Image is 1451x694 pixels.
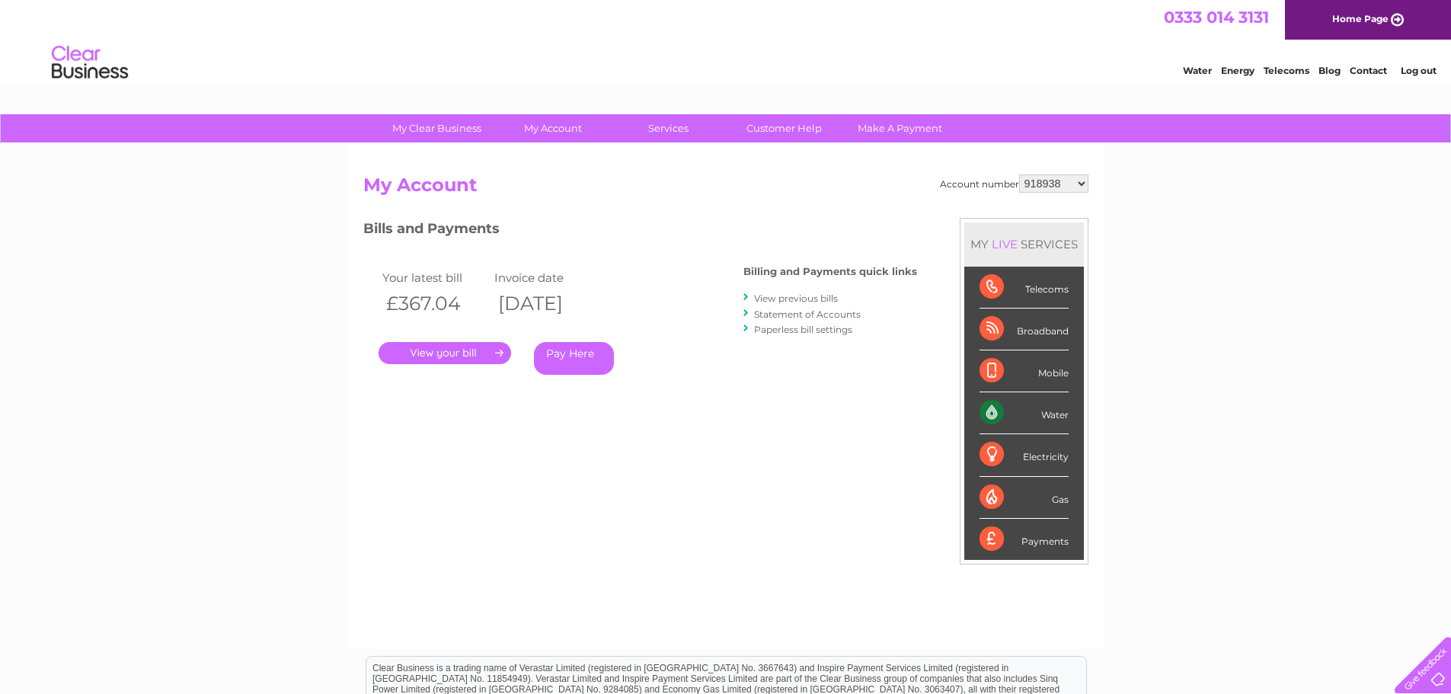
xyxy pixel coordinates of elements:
[491,267,603,288] td: Invoice date
[940,174,1088,193] div: Account number
[366,8,1086,74] div: Clear Business is a trading name of Verastar Limited (registered in [GEOGRAPHIC_DATA] No. 3667643...
[980,350,1069,392] div: Mobile
[837,114,963,142] a: Make A Payment
[964,222,1084,266] div: MY SERVICES
[754,309,861,320] a: Statement of Accounts
[363,218,917,245] h3: Bills and Payments
[491,288,603,319] th: [DATE]
[379,288,491,319] th: £367.04
[534,342,614,375] a: Pay Here
[743,266,917,277] h4: Billing and Payments quick links
[980,519,1069,560] div: Payments
[980,477,1069,519] div: Gas
[1350,65,1387,76] a: Contact
[1164,8,1269,27] a: 0333 014 3131
[754,324,852,335] a: Paperless bill settings
[606,114,731,142] a: Services
[1221,65,1254,76] a: Energy
[989,237,1021,251] div: LIVE
[379,267,491,288] td: Your latest bill
[980,434,1069,476] div: Electricity
[490,114,615,142] a: My Account
[980,392,1069,434] div: Water
[379,342,511,364] a: .
[374,114,500,142] a: My Clear Business
[1264,65,1309,76] a: Telecoms
[51,40,129,86] img: logo.png
[754,293,838,304] a: View previous bills
[1183,65,1212,76] a: Water
[1318,65,1341,76] a: Blog
[1401,65,1437,76] a: Log out
[363,174,1088,203] h2: My Account
[980,267,1069,309] div: Telecoms
[980,309,1069,350] div: Broadband
[721,114,847,142] a: Customer Help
